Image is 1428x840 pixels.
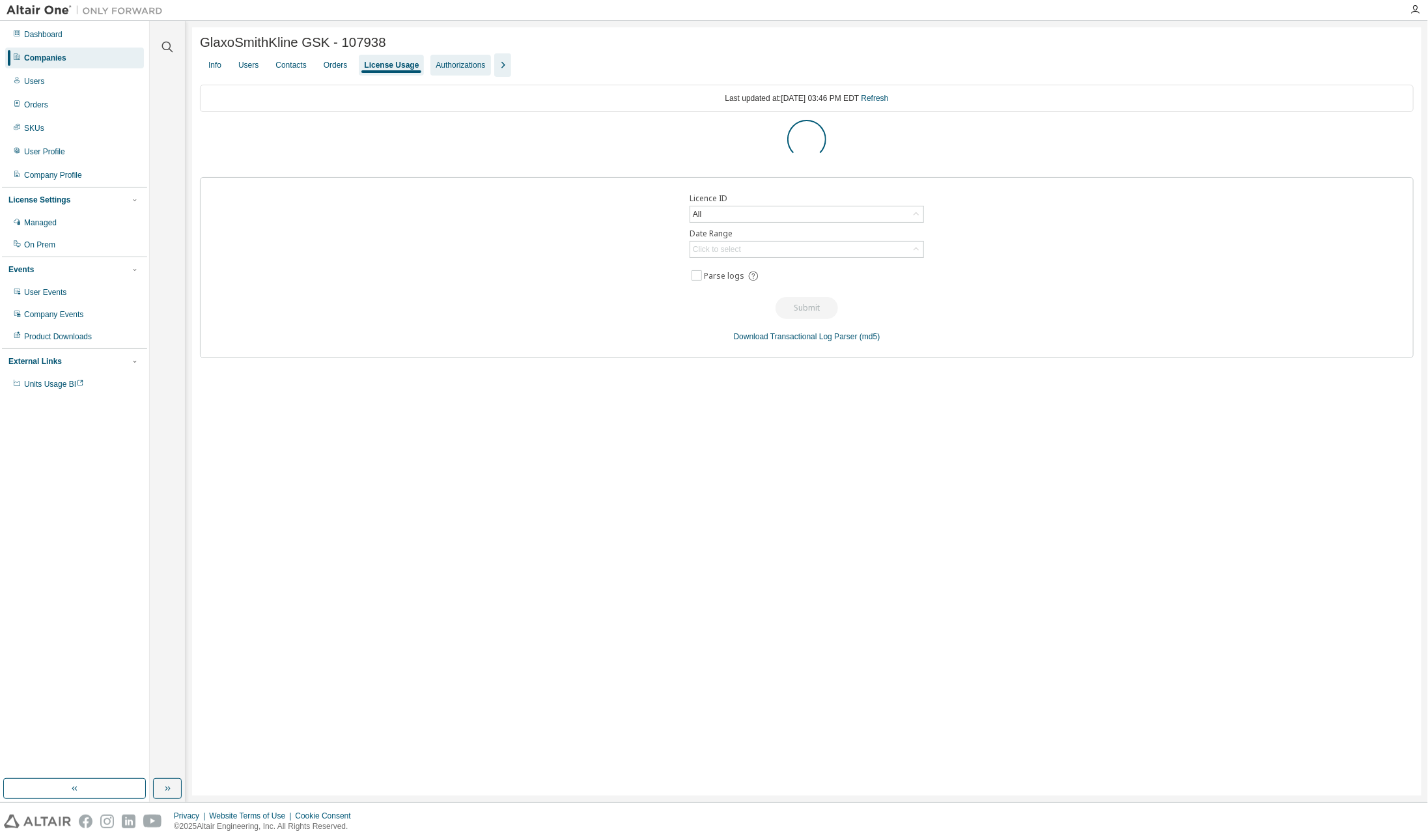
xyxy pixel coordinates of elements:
button: Submit [776,297,838,319]
div: Orders [24,100,48,110]
div: User Events [24,287,66,298]
div: Website Terms of Use [209,811,295,821]
label: Licence ID [690,193,924,204]
img: Altair One [7,4,169,17]
img: altair_logo.svg [4,815,71,828]
div: On Prem [24,240,55,250]
div: License Settings [8,195,70,205]
div: Contacts [275,60,306,70]
div: Cookie Consent [295,811,358,821]
label: Date Range [690,229,924,239]
div: Company Events [24,309,83,320]
div: Product Downloads [24,331,92,342]
img: instagram.svg [100,815,114,828]
img: facebook.svg [79,815,92,828]
a: (md5) [860,332,880,341]
div: All [690,206,923,222]
div: Last updated at: [DATE] 03:46 PM EDT [200,85,1414,112]
div: Companies [24,53,66,63]
img: youtube.svg [143,815,162,828]
p: © 2025 Altair Engineering, Inc. All Rights Reserved. [174,821,359,832]
div: Dashboard [24,29,63,40]
div: All [691,207,703,221]
span: Units Usage BI [24,380,84,389]
span: Parse logs [705,271,745,281]
div: Info [208,60,221,70]
div: SKUs [24,123,44,133]
div: Click to select [693,244,741,255]
a: Refresh [861,94,889,103]
div: Orders [324,60,348,70]
span: GlaxoSmithKline GSK - 107938 [200,35,386,50]
div: Authorizations [436,60,485,70]
div: Managed [24,217,57,228]
img: linkedin.svg [122,815,135,828]
div: User Profile [24,147,65,157]
div: External Links [8,356,62,367]
div: Users [24,76,44,87]
div: Click to select [690,242,923,257]
a: Download Transactional Log Parser [734,332,858,341]
div: Company Profile [24,170,82,180]
div: Users [238,60,259,70]
div: License Usage [364,60,419,70]
div: Privacy [174,811,209,821]
div: Events [8,264,34,275]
